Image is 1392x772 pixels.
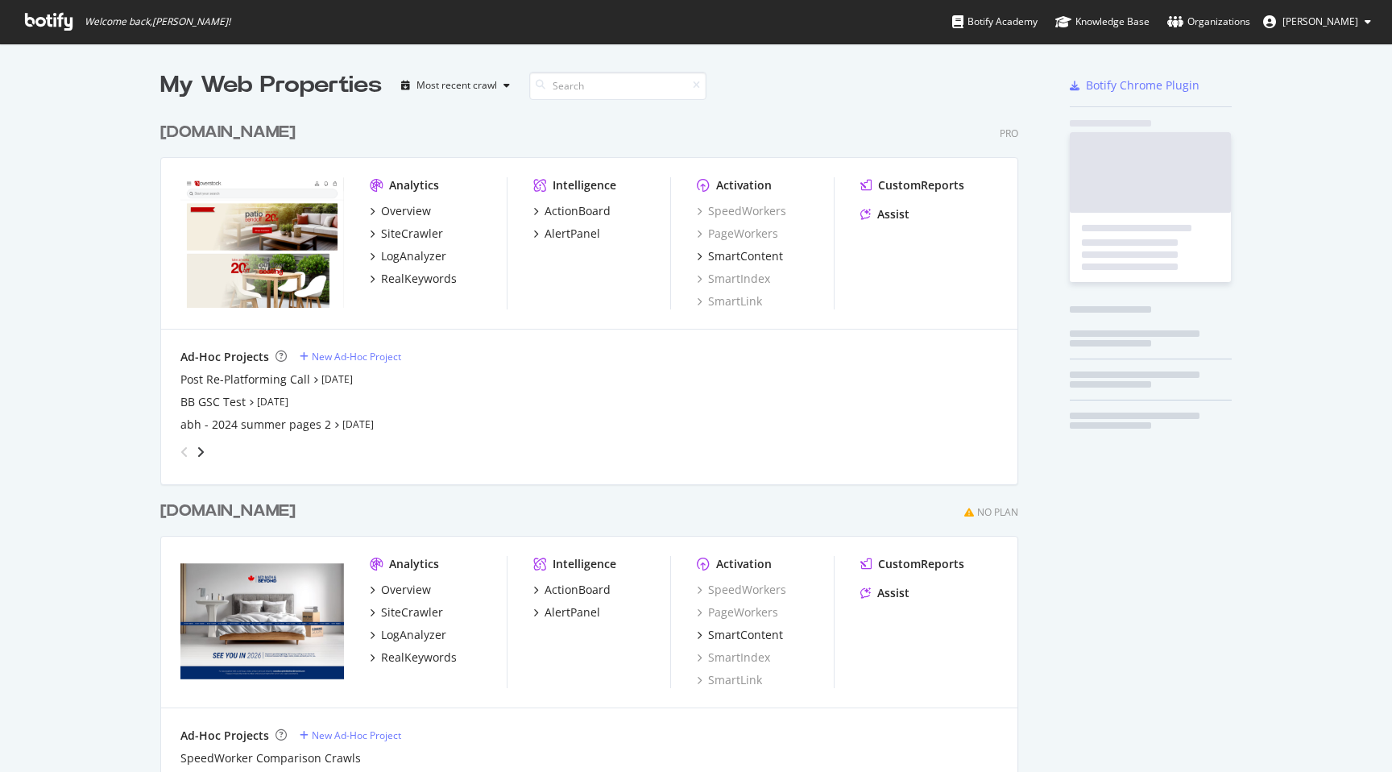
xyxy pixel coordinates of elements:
a: RealKeywords [370,650,457,666]
input: Search [529,72,706,100]
a: Post Re-Platforming Call [180,371,310,388]
a: BB GSC Test [180,394,246,410]
div: Organizations [1167,14,1250,30]
span: Welcome back, [PERSON_NAME] ! [85,15,230,28]
a: SmartLink [697,672,762,688]
div: Most recent crawl [416,81,497,90]
div: Assist [877,206,909,222]
img: overstock.ca [180,556,344,687]
div: RealKeywords [381,650,457,666]
div: Overview [381,203,431,219]
div: AlertPanel [545,604,600,621]
a: Overview [370,203,431,219]
div: My Web Properties [160,69,382,102]
a: PageWorkers [697,226,778,242]
a: LogAnalyzer [370,248,446,264]
div: AlertPanel [545,226,600,242]
a: CustomReports [860,556,964,572]
a: SpeedWorkers [697,582,786,598]
a: SmartLink [697,293,762,309]
a: CustomReports [860,177,964,193]
div: Analytics [389,556,439,572]
div: New Ad-Hoc Project [312,728,401,742]
a: Overview [370,582,431,598]
div: CustomReports [878,556,964,572]
a: Botify Chrome Plugin [1070,77,1199,93]
div: Intelligence [553,177,616,193]
div: Ad-Hoc Projects [180,349,269,365]
span: James McMahon [1282,15,1358,28]
div: RealKeywords [381,271,457,287]
button: [PERSON_NAME] [1250,9,1384,35]
div: Assist [877,585,909,601]
a: SpeedWorker Comparison Crawls [180,750,361,766]
a: SiteCrawler [370,226,443,242]
div: SiteCrawler [381,604,443,621]
div: angle-left [174,439,195,465]
div: Pro [1000,127,1018,140]
a: [DOMAIN_NAME] [160,121,302,144]
a: SiteCrawler [370,604,443,621]
img: overstocksecondary.com [180,177,344,308]
div: New Ad-Hoc Project [312,350,401,363]
a: AlertPanel [533,226,600,242]
a: SpeedWorkers [697,203,786,219]
div: [DOMAIN_NAME] [160,500,296,523]
div: Botify Academy [952,14,1038,30]
div: Intelligence [553,556,616,572]
div: SmartContent [708,248,783,264]
a: ActionBoard [533,582,611,598]
div: ActionBoard [545,203,611,219]
a: [DOMAIN_NAME] [160,500,302,523]
a: SmartIndex [697,271,770,287]
div: SiteCrawler [381,226,443,242]
a: SmartContent [697,627,783,643]
div: Activation [716,556,772,572]
div: ActionBoard [545,582,611,598]
div: angle-right [195,444,206,460]
button: Most recent crawl [395,73,516,98]
div: LogAnalyzer [381,627,446,643]
a: [DATE] [321,372,353,386]
div: CustomReports [878,177,964,193]
div: Ad-Hoc Projects [180,728,269,744]
a: AlertPanel [533,604,600,621]
a: abh - 2024 summer pages 2 [180,417,331,433]
div: Botify Chrome Plugin [1086,77,1199,93]
div: Overview [381,582,431,598]
a: SmartContent [697,248,783,264]
a: LogAnalyzer [370,627,446,643]
div: Analytics [389,177,439,193]
div: SmartContent [708,627,783,643]
a: PageWorkers [697,604,778,621]
a: [DATE] [257,395,288,409]
a: ActionBoard [533,203,611,219]
div: [DOMAIN_NAME] [160,121,296,144]
div: No Plan [977,505,1018,519]
a: New Ad-Hoc Project [300,728,401,742]
a: SmartIndex [697,650,770,666]
div: Activation [716,177,772,193]
a: New Ad-Hoc Project [300,350,401,363]
a: Assist [860,206,909,222]
a: RealKeywords [370,271,457,287]
div: LogAnalyzer [381,248,446,264]
a: [DATE] [342,417,374,431]
div: Knowledge Base [1055,14,1150,30]
a: Assist [860,585,909,601]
